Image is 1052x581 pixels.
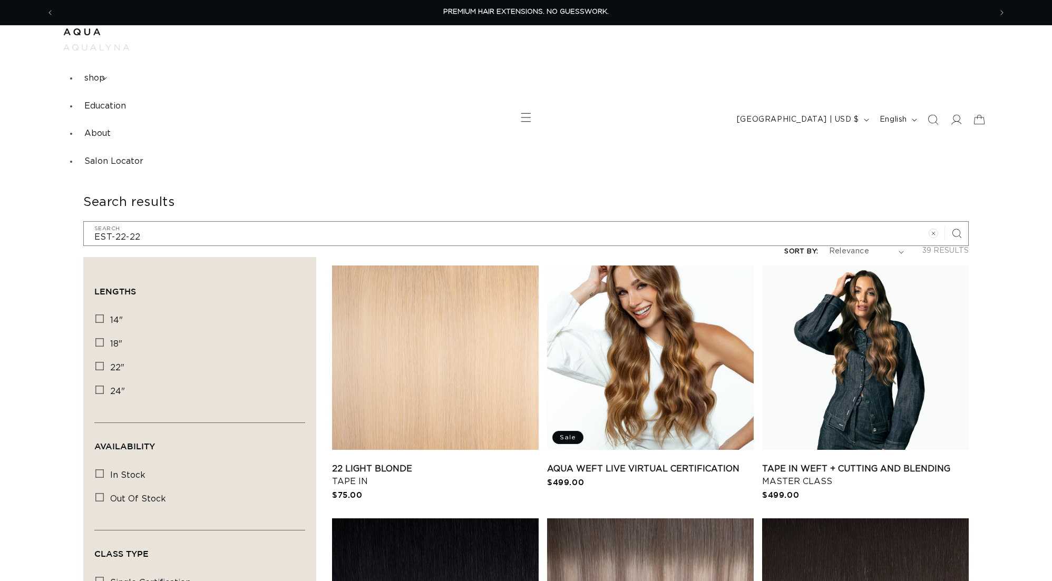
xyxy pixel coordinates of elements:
button: Previous announcement [38,3,62,23]
a: About [78,120,117,147]
span: Lengths [94,287,136,296]
label: Sort by: [784,248,818,255]
button: Clear search term [922,222,945,245]
span: 14" [110,316,123,324]
button: Search [945,222,968,245]
span: 39 results [922,247,969,254]
a: AQUA Weft LIVE VIRTUAL Certification [547,462,754,475]
span: shop [84,74,105,82]
h1: Search results [83,194,969,211]
button: Next announcement [990,3,1014,23]
span: Class Type [94,549,149,558]
summary: Lengths (0 selected) [94,268,305,306]
img: Aqua Hair Extensions [63,28,100,36]
span: 18" [110,340,122,348]
span: In stock [110,471,145,479]
img: aqualyna.com [63,44,129,51]
summary: Search [921,108,944,131]
span: Out of stock [110,495,166,503]
span: PREMIUM HAIR EXTENSIONS. NO GUESSWORK. [443,8,609,15]
button: [GEOGRAPHIC_DATA] | USD $ [730,110,873,130]
span: About [84,129,111,137]
a: Education [78,92,132,120]
span: [GEOGRAPHIC_DATA] | USD $ [737,114,859,125]
summary: shop [78,64,111,92]
button: English [873,110,921,130]
input: Search [84,222,968,245]
span: 24" [110,387,125,396]
summary: Class Type (0 selected) [94,530,305,568]
a: Salon Locator [78,147,150,175]
span: Salon Locator [84,157,143,165]
a: 22 Light Blonde Tape In [332,462,539,488]
span: English [880,114,907,125]
span: 22" [110,363,124,372]
span: Availability [94,441,155,451]
summary: Menu [514,106,538,129]
a: Tape In Weft + Cutting and Blending Master Class [762,462,969,488]
span: Education [84,102,126,110]
summary: Availability (0 selected) [94,423,305,461]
